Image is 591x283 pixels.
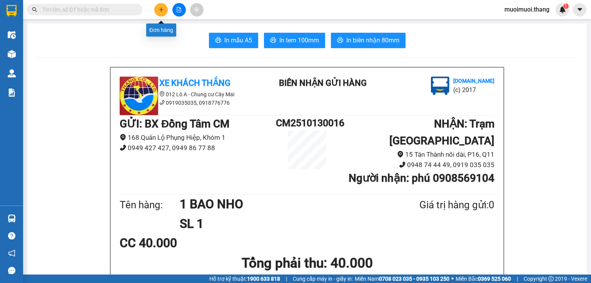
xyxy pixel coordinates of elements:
span: question-circle [8,232,15,239]
h1: 1 BAO NHO [180,194,382,214]
span: Gửi: [7,7,18,15]
span: printer [337,37,343,44]
div: phú [50,25,128,34]
span: plus [159,7,164,12]
span: environment [120,134,126,141]
b: NHẬN : Trạm [GEOGRAPHIC_DATA] [389,117,494,147]
span: copyright [548,276,554,281]
img: warehouse-icon [8,69,16,77]
strong: 0708 023 035 - 0935 103 250 [379,276,449,282]
span: Cung cấp máy in - giấy in: [293,275,353,283]
li: 012 Lô A - Chung cư Cây Mai [120,90,258,99]
strong: 0369 525 060 [478,276,511,282]
button: caret-down [573,3,586,17]
span: In mẫu A5 [224,35,252,45]
img: warehouse-icon [8,50,16,58]
b: Người nhận : phú 0908569104 [349,172,494,184]
span: aim [194,7,199,12]
span: Miền Nam [355,275,449,283]
span: | [517,275,518,283]
span: CC : [49,52,60,60]
span: Nhận: [50,7,68,15]
img: logo.jpg [120,77,158,115]
img: warehouse-icon [8,31,16,39]
button: plus [154,3,168,17]
b: GỬI : BX Đồng Tâm CM [120,117,229,130]
span: search [32,7,37,12]
span: In biên nhận 80mm [346,35,399,45]
li: 0949 427 427, 0949 86 77 88 [120,143,276,153]
span: Hỗ trợ kỹ thuật: [209,275,280,283]
li: 0948 74 44 49, 0919 035 035 [338,160,494,170]
li: 168 Quản Lộ Phụng Hiệp, Khóm 1 [120,132,276,143]
span: environment [159,91,165,97]
span: phone [159,100,165,105]
span: | [286,275,287,283]
span: phone [399,161,406,168]
span: In tem 100mm [279,35,319,45]
li: 0919035035, 0918776776 [120,99,258,107]
div: CC 40.000 [120,233,243,253]
span: caret-down [576,6,583,13]
strong: 1900 633 818 [247,276,280,282]
sup: 1 [563,3,569,9]
li: 15 Tân Thành nối dài, P16, Q11 [338,149,494,160]
span: phone [120,144,126,151]
span: notification [8,250,15,257]
img: logo.jpg [431,77,449,95]
input: Tìm tên, số ĐT hoặc mã đơn [42,5,133,14]
button: printerIn tem 100mm [264,33,325,48]
span: printer [270,37,276,44]
div: 40.000 [49,50,129,60]
h1: CM2510130016 [276,116,338,131]
div: 0908569104 [50,34,128,45]
div: Tên hàng: [120,197,180,213]
button: printerIn biên nhận 80mm [331,33,406,48]
img: warehouse-icon [8,214,16,223]
span: message [8,267,15,274]
img: icon-new-feature [559,6,566,13]
span: printer [215,37,221,44]
li: (c) 2017 [453,85,494,95]
b: Xe Khách THẮNG [159,78,230,88]
span: 1 [564,3,567,9]
div: BX Đồng Tâm CM [7,7,45,34]
span: Miền Bắc [456,275,511,283]
span: environment [397,151,404,157]
b: BIÊN NHẬN GỬI HÀNG [279,78,367,88]
img: solution-icon [8,89,16,97]
span: muoimuoi.thang [498,5,556,14]
button: printerIn mẫu A5 [209,33,258,48]
button: file-add [172,3,186,17]
span: ⚪️ [451,277,454,280]
img: logo-vxr [7,5,17,17]
span: file-add [176,7,182,12]
button: aim [190,3,204,17]
div: Trạm [GEOGRAPHIC_DATA] [50,7,128,25]
h1: Tổng phải thu: 40.000 [120,253,494,274]
div: Giá trị hàng gửi: 0 [382,197,494,213]
b: [DOMAIN_NAME] [453,78,494,84]
h1: SL 1 [180,214,382,233]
